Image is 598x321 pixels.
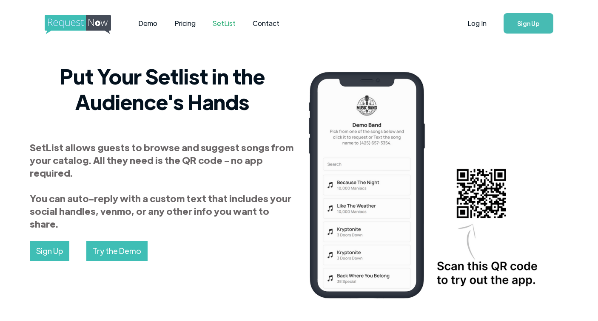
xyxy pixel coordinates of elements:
strong: SetList allows guests to browse and suggest songs from your catalog. All they need is the QR code... [30,141,293,230]
a: home [45,15,108,32]
img: requestnow logo [45,15,127,34]
a: Demo [130,10,166,37]
a: Sign Up [504,13,553,34]
a: Sign Up [30,241,69,261]
a: SetList [204,10,244,37]
a: Try the Demo [86,241,148,261]
a: Pricing [166,10,204,37]
a: Log In [459,8,495,38]
a: Contact [244,10,288,37]
iframe: LiveChat chat widget [478,294,598,321]
h2: Put Your Setlist in the Audience's Hands [30,63,295,114]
